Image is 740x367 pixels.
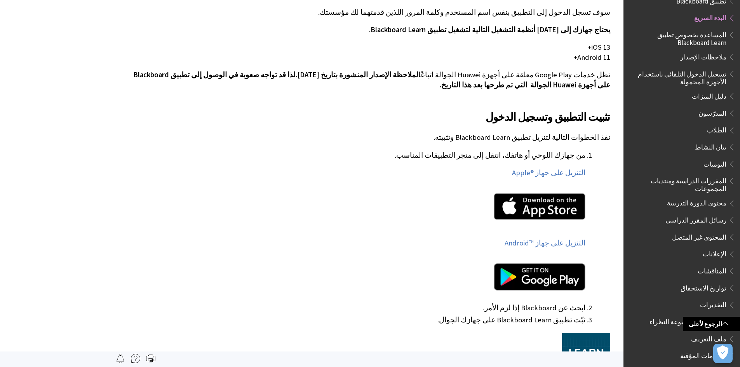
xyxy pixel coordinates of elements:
[703,248,726,258] span: الإعلانات
[680,50,726,61] span: ملاحظات الإصدار
[129,132,610,143] p: نفذ الخطوات التالية لتنزيل تطبيق Blackboard Learn وتثبيته.
[494,193,585,220] img: Apple App Store
[633,68,726,86] span: تسجيل الدخول التلقائي باستخدام الأجهزة المحمولة
[700,299,726,309] span: التقديرات
[633,28,726,47] span: المساعدة بخصوص تطبيق Blackboard Learn
[649,315,726,326] span: وحدة تخزين مجموعة النظراء
[116,354,125,363] img: Follow this page
[683,317,740,331] a: الرجوع لأعلى
[129,303,585,313] li: ابحث عن Blackboard إذا لزم الأمر.
[146,354,155,363] img: Print
[665,214,726,224] span: رسائل المقرر الدراسي
[133,70,610,89] span: لذا قد تواجه صعوبة في الوصول إلى تطبيق Blackboard على أجهزة Huawei الجوالة التي تم طرحها بعد هذا ...
[691,332,726,343] span: ملف التعريف
[129,42,610,63] p: iOS 13+ Android 11+
[369,25,610,34] span: يحتاج جهازك إلى [DATE] أنظمة التشغيل التالية لتشغيل تطبيق Blackboard Learn.
[695,141,726,151] span: بيان النشاط
[633,174,726,193] span: المقررات الدراسية ومنتديات المجموعات
[707,124,726,134] span: الطلاب
[129,150,585,160] p: من جهازك اللوحي أو هاتفك، انتقل إلى متجر التطبيقات المناسب.
[692,90,726,100] span: دليل الميزات
[296,70,418,79] span: لملاحظة الإصدار المنشورة بتاريخ [DATE].
[505,238,585,248] a: التنزيل على جهاز Android™‎
[703,158,726,168] span: اليوميات
[129,315,585,325] li: ثبّت تطبيق Blackboard Learn على جهازك الجوال.
[672,231,726,241] span: المحتوى غير المتصل
[129,99,610,125] h2: تثبيت التطبيق وتسجيل الدخول
[694,12,726,22] span: البدء السريع
[667,197,726,207] span: محتوى الدورة التدريبية
[680,350,726,360] span: الإعلامات المؤقتة
[698,264,726,275] span: المناقشات
[698,107,726,117] span: المدرّسون
[713,344,733,363] button: فتح التفضيلات
[512,168,585,177] a: التنزيل على جهاز Apple®‎
[129,256,585,301] a: Google Play
[129,7,610,17] p: سوف تسجل الدخول إلى التطبيق بنفس اسم المستخدم وكلمة المرور اللذين قدمتهما لك مؤسستك.
[494,263,585,290] img: Google Play
[131,354,140,363] img: More help
[129,70,610,90] p: تظل خدمات Google Play معلقة على أجهزة Huawei الجوالة اتباعًا
[681,282,726,292] span: تواريخ الاستحقاق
